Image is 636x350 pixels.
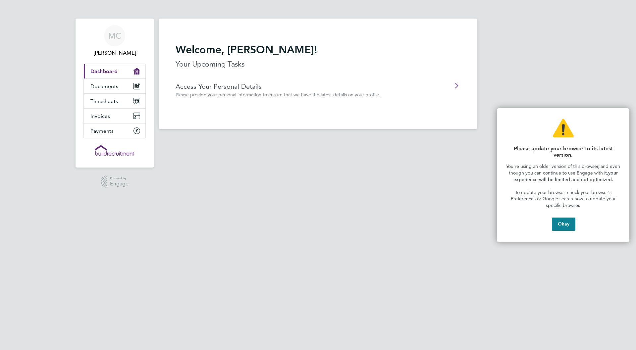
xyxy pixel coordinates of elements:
[84,64,145,78] a: Dashboard
[83,145,146,156] a: Go to home page
[84,109,145,123] a: Invoices
[552,218,575,231] button: Okay
[176,92,380,98] span: Please provide your personal information to ensure that we have the latest details on your profile.
[553,119,574,137] img: Warning Icon
[110,175,129,181] span: Powered by
[83,25,146,57] a: Go to account details
[176,59,460,70] p: Your Upcoming Tasks
[84,124,145,138] a: Payments
[110,181,129,187] span: Engage
[90,83,118,89] span: Documents
[95,145,134,156] img: buildrec-logo-retina.png
[505,145,621,158] p: Please update your browser to its latest version.
[513,170,619,182] strong: your experience will be limited and not optimized
[83,49,146,57] span: Michael Cole
[84,79,145,93] a: Documents
[176,43,460,56] h2: Welcome, [PERSON_NAME]!
[90,113,110,119] span: Invoices
[612,177,613,182] span: .
[76,19,154,168] nav: Main navigation
[90,68,118,75] span: Dashboard
[84,94,145,108] a: Timesheets
[506,164,621,176] span: You're using an older version of this browser, and even though you can continue to use Engage wit...
[90,128,114,134] span: Payments
[176,82,423,91] a: Access Your Personal Details
[108,31,121,40] span: MC
[90,98,118,104] span: Timesheets
[505,189,621,209] p: To update your browser, check your browser's Preferences or Google search how to update your spec...
[497,108,629,242] div: Update your browser to its latest version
